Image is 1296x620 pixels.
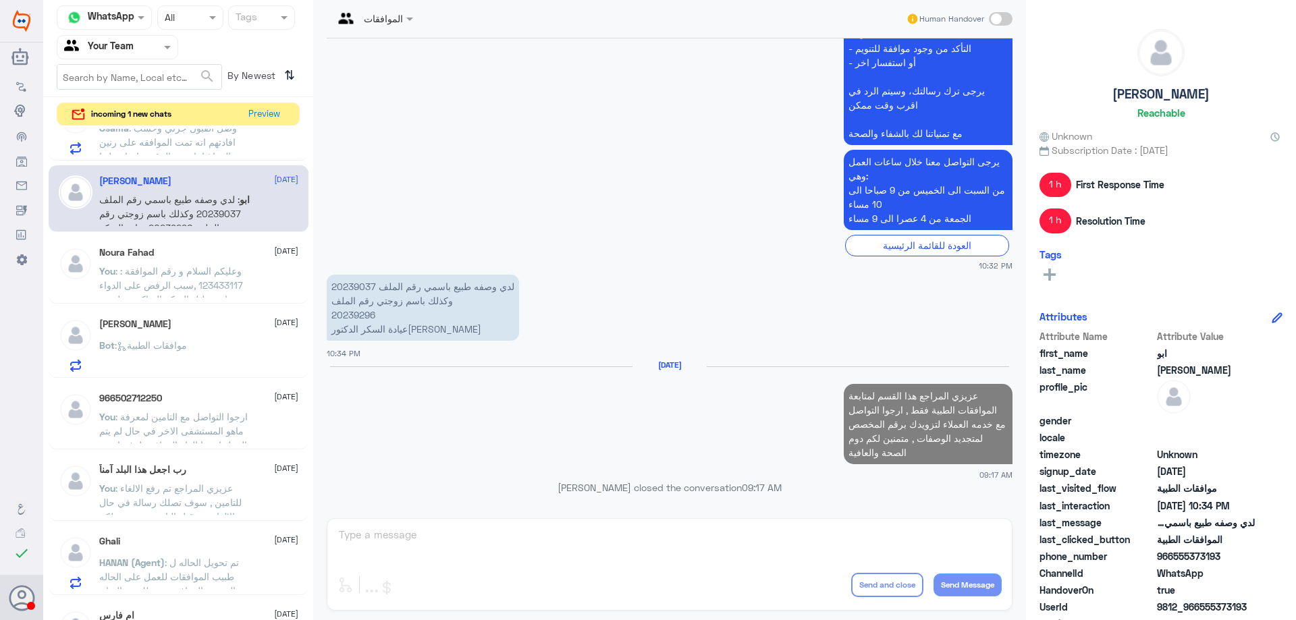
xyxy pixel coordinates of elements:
[91,108,171,120] span: incoming 1 new chats
[274,316,298,329] span: [DATE]
[1157,566,1255,580] span: 2
[274,245,298,257] span: [DATE]
[284,64,295,86] i: ⇅
[1157,583,1255,597] span: true
[199,65,215,88] button: search
[1039,600,1154,614] span: UserId
[1157,414,1255,428] span: null
[1157,600,1255,614] span: 9812_966555373193
[1112,86,1210,102] h5: [PERSON_NAME]
[742,482,782,493] span: 09:17 AM
[1039,532,1154,546] span: last_clicked_button
[199,68,215,84] span: search
[99,194,241,248] span: : لدي وصفه طبيع باسمي رقم الملف 20239037 وكذلك باسم زوجتي رقم الملف 20239296 عيادة السكر الدكتور[...
[13,545,30,561] i: check
[1076,177,1164,192] span: First Response Time
[1039,248,1062,260] h6: Tags
[234,9,257,27] div: Tags
[99,482,115,494] span: You
[274,462,298,474] span: [DATE]
[1157,380,1191,414] img: defaultAdmin.png
[1039,464,1154,478] span: signup_date
[64,37,84,57] img: yourTeam.svg
[99,557,165,568] span: HANAN (Agent)
[57,65,221,89] input: Search by Name, Local etc…
[844,150,1013,230] p: 5/10/2025, 10:32 PM
[1157,515,1255,530] span: لدي وصفه طبيع باسمي رقم الملف 20239037 وكذلك باسم زوجتي رقم الملف 20239296 عيادة السكر الدكتوره ت...
[1157,447,1255,461] span: Unknown
[59,175,92,209] img: defaultAdmin.png
[99,411,115,422] span: You
[1138,30,1184,76] img: defaultAdmin.png
[242,103,286,125] button: Preview
[1039,143,1282,157] span: Subscription Date : [DATE]
[274,391,298,403] span: [DATE]
[9,585,34,611] button: Avatar
[934,573,1002,596] button: Send Message
[59,536,92,569] img: defaultAdmin.png
[851,573,923,597] button: Send and close
[327,480,1013,495] p: [PERSON_NAME] closed the conversation
[1039,447,1154,461] span: timezone
[13,10,30,32] img: Widebot Logo
[99,393,162,404] h5: 966502712250
[59,393,92,426] img: defaultAdmin.png
[1039,549,1154,563] span: phone_number
[979,260,1013,271] span: 10:32 PM
[59,464,92,498] img: defaultAdmin.png
[222,64,279,91] span: By Newest
[99,247,154,258] h5: Noura Fahad
[845,235,1009,256] div: العودة للقائمة الرئيسية
[99,464,186,476] h5: رب اجعل هذا البلد آمناً
[1039,481,1154,495] span: last_visited_flow
[1039,566,1154,580] span: ChannelId
[99,482,246,536] span: : عزيزي المراجع تم رفع الالغاء للتامين , سوف تصلك رسالة في حال تم الالغاء من قبل التامين , متمنين...
[99,318,171,330] h5: Abdullah Nassar
[1039,380,1154,411] span: profile_pic
[327,349,360,358] span: 10:34 PM
[1039,499,1154,513] span: last_interaction
[1157,363,1255,377] span: عبدالله
[1157,346,1255,360] span: ابو
[1039,208,1071,233] span: 1 h
[99,175,171,187] h5: ابو عبدالله
[115,339,187,351] span: : موافقات الطبية
[99,265,115,277] span: You
[1039,346,1154,360] span: first_name
[1157,499,1255,513] span: 2025-10-05T19:34:47.363Z
[632,360,707,370] h6: [DATE]
[1157,532,1255,546] span: الموافقات الطبية
[1157,481,1255,495] span: موافقات الطبية
[99,557,244,611] span: : تم تحويل الحاله ل طبيب الموافقات للعمل على الحاله بحال تمت الموافقه بتوصلك رساله ان شاءالله
[1157,464,1255,478] span: 2025-10-05T16:26:22.327Z
[919,13,984,25] span: Human Handover
[1039,515,1154,530] span: last_message
[274,608,298,620] span: [DATE]
[1137,107,1185,119] h6: Reachable
[1039,414,1154,428] span: gender
[1039,430,1154,445] span: locale
[240,194,250,205] span: ابو
[1039,310,1087,322] h6: Attributes
[1157,549,1255,563] span: 966555373193
[99,411,248,479] span: : ارجوا التواصل مع التامين لمعرفة ماهو المستشفى الاخر في حال لم يتم العمل ارجوا الغاء الموافقة لر...
[1076,214,1145,228] span: Resolution Time
[59,318,92,352] img: defaultAdmin.png
[99,536,120,547] h5: Ghali
[1157,430,1255,445] span: null
[1039,129,1092,143] span: Unknown
[64,7,84,28] img: whatsapp.png
[979,469,1013,480] span: 09:17 AM
[1039,583,1154,597] span: HandoverOn
[844,384,1013,464] p: 6/10/2025, 9:17 AM
[99,339,115,351] span: Bot
[1039,329,1154,343] span: Attribute Name
[1157,329,1255,343] span: Attribute Value
[274,534,298,546] span: [DATE]
[1039,173,1071,197] span: 1 h
[1039,363,1154,377] span: last_name
[59,247,92,281] img: defaultAdmin.png
[274,173,298,186] span: [DATE]
[327,275,519,341] p: 5/10/2025, 10:34 PM
[99,265,243,376] span: : وعليكم السلام و رقم الموافقة : 123433117 ,سبب الرفض على الدواء انه تحليل السكر التراكمي طبيعي ل...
